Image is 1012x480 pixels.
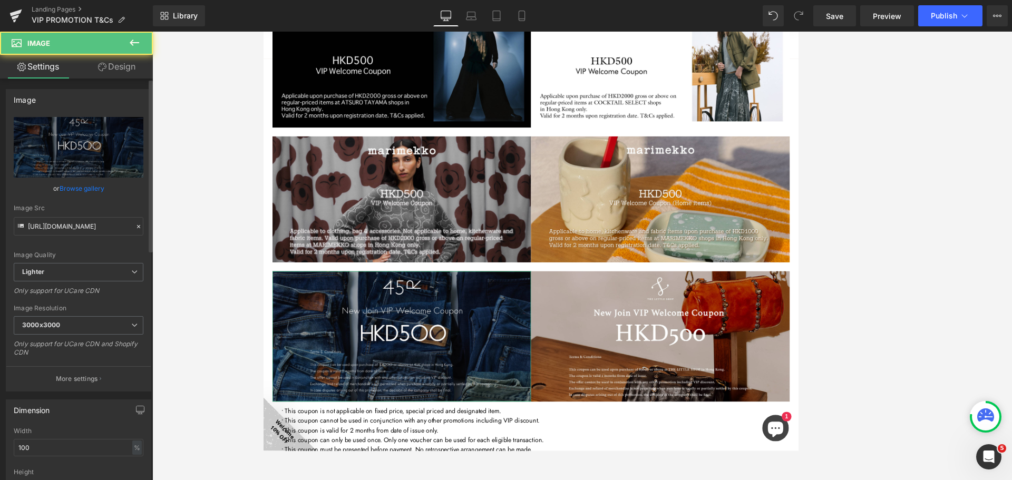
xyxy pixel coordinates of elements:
span: Library [173,11,198,21]
b: 3000x3000 [22,321,60,329]
div: % [132,440,142,455]
div: Width [14,427,143,435]
button: Publish [918,5,982,26]
div: Dimension [14,400,50,415]
span: • This coupon is not applicable on fixed price, special priced and designated item. [21,446,283,457]
a: Desktop [433,5,459,26]
div: Only support for UCare CDN [14,287,143,302]
a: Browse gallery [60,179,104,198]
button: Undo [763,5,784,26]
div: Image [14,90,36,104]
a: Tablet [484,5,509,26]
p: • This coupon cannot be used in conjunction with any other promotions including VIP discount. [21,458,627,469]
div: Image Src [14,204,143,212]
button: Redo [788,5,809,26]
button: More [987,5,1008,26]
input: auto [14,439,143,456]
span: Save [826,11,843,22]
div: or [14,183,143,194]
p: More settings [56,374,98,384]
div: Height [14,468,143,476]
div: Image Quality [14,251,143,259]
a: Laptop [459,5,484,26]
span: Image [27,39,50,47]
a: Preview [860,5,914,26]
a: New Library [153,5,205,26]
a: Design [79,55,155,79]
a: Mobile [509,5,534,26]
div: Image Resolution [14,305,143,312]
button: More settings [6,366,151,391]
span: 5 [998,444,1006,453]
div: Only support for UCare CDN and Shopify CDN [14,340,143,364]
input: Link [14,217,143,236]
a: Landing Pages [32,5,153,14]
span: Preview [873,11,901,22]
span: VIP PROMOTION T&Cs [32,16,113,24]
span: Publish [931,12,957,20]
iframe: Intercom live chat [976,444,1001,469]
b: Lighter [22,268,44,276]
